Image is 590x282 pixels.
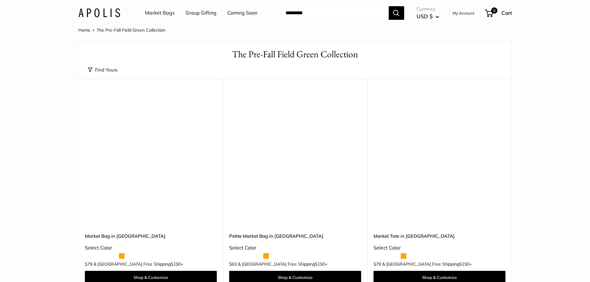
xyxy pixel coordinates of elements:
input: Search... [281,6,389,20]
a: Market Tote in [GEOGRAPHIC_DATA] [374,232,505,240]
span: $150 [459,261,469,267]
span: & [GEOGRAPHIC_DATA] Free Shipping + [238,262,327,266]
span: $150 [315,261,325,267]
a: Market Bag in [GEOGRAPHIC_DATA] [85,232,217,240]
a: 0 Cart [485,8,512,18]
span: The Pre-Fall Field Green Collection [97,27,165,33]
a: My Account [452,9,474,17]
nav: Breadcrumb [78,26,165,34]
span: Cart [501,10,512,16]
img: Apolis [78,8,120,17]
span: $79 [374,261,381,267]
span: Currency [417,5,439,13]
div: Select Color [229,243,361,253]
div: Select Color [374,243,505,253]
span: $79 [85,261,92,267]
button: Find Yours [88,66,117,74]
a: Home [78,27,90,33]
button: Search [389,6,404,20]
span: $63 [229,261,237,267]
span: & [GEOGRAPHIC_DATA] Free Shipping + [94,262,183,266]
a: Coming Soon [227,8,257,18]
a: description_Make it yours with custom printed text.description_Spacious inner area with room for ... [374,94,505,226]
div: Select Color [85,243,217,253]
h1: The Pre-Fall Field Green Collection [88,48,502,61]
a: description_Make it yours with custom printed text.Market Bag in Field Green [85,94,217,226]
span: USD $ [417,13,433,20]
span: $150 [171,261,181,267]
span: 0 [491,7,497,14]
a: Petite Market Bag in [GEOGRAPHIC_DATA] [229,232,361,240]
a: Market Bags [145,8,175,18]
button: USD $ [417,11,439,21]
span: & [GEOGRAPHIC_DATA] Free Shipping + [382,262,472,266]
a: Group Gifting [186,8,216,18]
a: description_Make it yours with custom printed text.description_Take it anywhere with easy-grip ha... [229,94,361,226]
